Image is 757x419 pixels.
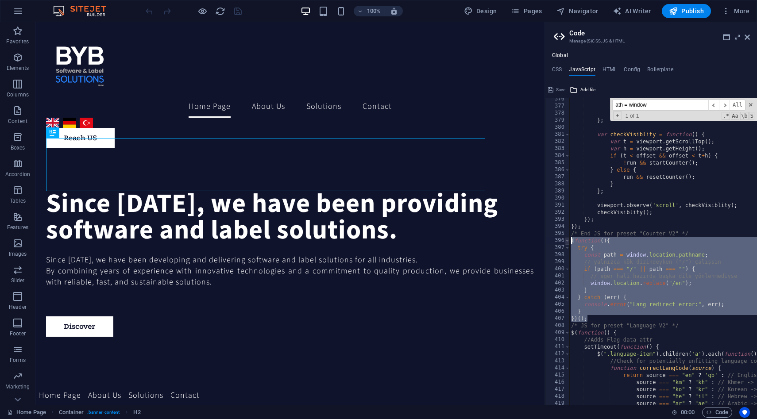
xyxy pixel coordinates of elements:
div: 417 [545,386,570,393]
div: 376 [545,96,570,103]
button: AI Writer [609,4,655,18]
div: 384 [545,152,570,159]
div: 377 [545,103,570,110]
span: Pages [511,7,542,15]
div: 392 [545,209,570,216]
div: 406 [545,308,570,315]
span: Navigator [556,7,599,15]
a: Click to cancel selection. Double-click to open Pages [7,407,46,418]
div: 400 [545,265,570,273]
span: CaseSensitive Search [731,112,739,120]
span: 1 of 1 [622,112,643,119]
p: Slider [11,277,25,284]
div: 393 [545,216,570,223]
button: reload [215,6,225,16]
span: ​ [719,100,730,111]
div: 396 [545,237,570,244]
input: Search for [612,100,708,111]
div: 419 [545,400,570,407]
span: Whole Word Search [740,112,749,120]
span: Alt-Enter [730,100,745,111]
div: 414 [545,365,570,372]
div: 399 [545,258,570,265]
div: 389 [545,188,570,195]
div: 407 [545,315,570,322]
span: Design [464,7,497,15]
p: Content [8,118,27,125]
button: Click here to leave preview mode and continue editing [197,6,208,16]
div: 403 [545,287,570,294]
button: Publish [662,4,711,18]
p: Footer [10,330,26,337]
div: 383 [545,145,570,152]
span: AI Writer [613,7,651,15]
p: Header [9,304,27,311]
p: Images [9,250,27,258]
p: Boxes [11,144,25,151]
div: 402 [545,280,570,287]
div: 388 [545,181,570,188]
p: Marketing [5,383,30,390]
div: 390 [545,195,570,202]
div: 415 [545,372,570,379]
button: Navigator [553,4,602,18]
div: 413 [545,357,570,365]
img: Editor Logo [51,6,117,16]
div: 380 [545,124,570,131]
p: Accordion [5,171,30,178]
button: Pages [507,4,545,18]
h2: Code [569,29,750,37]
div: 394 [545,223,570,230]
p: Features [7,224,28,231]
div: 397 [545,244,570,251]
h4: Config [624,66,640,76]
h3: Manage (S)CSS, JS & HTML [569,37,732,45]
div: 378 [545,110,570,117]
div: 401 [545,273,570,280]
div: 408 [545,322,570,329]
span: More [722,7,749,15]
div: 418 [545,393,570,400]
nav: breadcrumb [59,407,141,418]
button: Add file [568,85,597,95]
h4: JavaScript [569,66,595,76]
span: Add file [580,85,595,95]
span: : [687,409,688,415]
span: Search In Selection [749,112,754,120]
p: Elements [7,65,29,72]
p: Tables [10,197,26,204]
span: Click to select. Double-click to edit [59,407,84,418]
h6: Session time [672,407,695,418]
div: 382 [545,138,570,145]
div: 387 [545,173,570,181]
span: RegExp Search [722,112,730,120]
div: 386 [545,166,570,173]
h4: Global [552,52,568,59]
div: 379 [545,117,570,124]
h6: 100% [367,6,381,16]
div: 391 [545,202,570,209]
div: 381 [545,131,570,138]
div: 398 [545,251,570,258]
span: Publish [669,7,704,15]
button: More [718,4,753,18]
p: Favorites [6,38,29,45]
button: Usercentrics [739,407,750,418]
p: Forms [10,357,26,364]
i: On resize automatically adjust zoom level to fit chosen device. [390,7,398,15]
div: 411 [545,343,570,350]
div: Design (Ctrl+Alt+Y) [460,4,501,18]
div: 404 [545,294,570,301]
div: 409 [545,329,570,336]
span: ​ [708,100,719,111]
div: 410 [545,336,570,343]
h4: HTML [603,66,617,76]
div: 385 [545,159,570,166]
span: Toggle Replace mode [613,111,622,119]
button: 100% [354,6,385,16]
h4: Boilerplate [647,66,673,76]
button: Code [702,407,732,418]
i: Reload page [215,6,225,16]
button: Design [460,4,501,18]
h4: CSS [552,66,562,76]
